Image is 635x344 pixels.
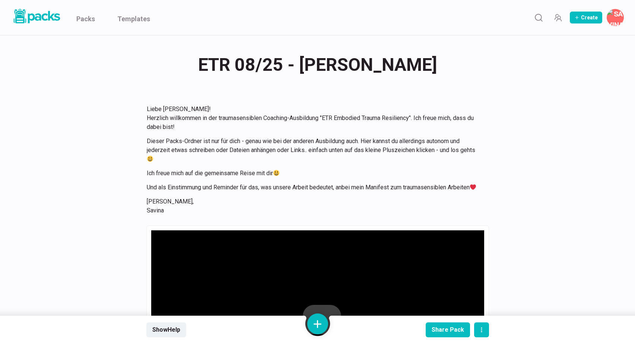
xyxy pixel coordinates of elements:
img: ❤️ [470,184,476,190]
img: Packs logo [11,7,61,25]
button: Manage Team Invites [550,10,565,25]
button: Search [531,10,546,25]
a: Packs logo [11,7,61,28]
img: 😃 [147,156,153,162]
p: [PERSON_NAME], Savina [147,197,480,215]
button: Create Pack [570,12,602,23]
button: Share Pack [426,322,470,337]
p: Und als Einstimmung und Reminder für das, was unsere Arbeit bedeutet, anbei mein Manifest zum tra... [147,183,480,192]
button: Play Video [303,305,341,334]
p: Ich freue mich auf die gemeinsame Reise mit dir [147,169,480,178]
button: Edit asset [455,132,467,144]
span: ETR 08/25 - [PERSON_NAME] [198,50,437,79]
div: Share Pack [432,326,464,333]
p: Dieser Packs-Ordner ist nur für dich - genau wie bei der anderen Ausbildung auch. Hier kannst du ... [147,137,480,164]
img: 😃 [273,170,279,176]
button: ShowHelp [146,322,186,337]
p: Liebe [PERSON_NAME]! Herzlich willkommen in der traumasensiblen Coaching-Ausbildung "ETR Embodied... [147,105,480,132]
button: Savina Tilmann [607,9,624,26]
button: actions [474,322,489,337]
